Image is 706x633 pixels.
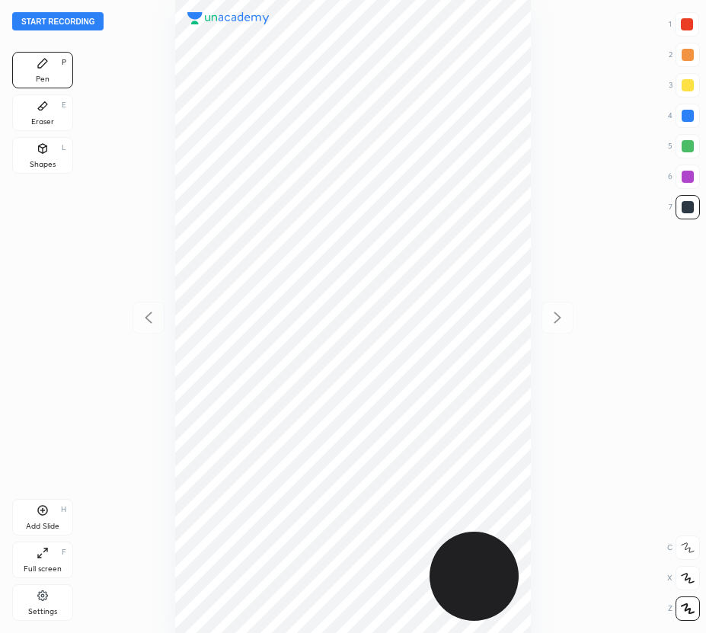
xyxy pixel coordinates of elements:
[667,566,700,590] div: X
[669,12,699,37] div: 1
[30,161,56,168] div: Shapes
[187,12,270,24] img: logo.38c385cc.svg
[668,134,700,158] div: 5
[26,523,59,530] div: Add Slide
[28,608,57,615] div: Settings
[62,548,66,556] div: F
[669,43,700,67] div: 2
[12,12,104,30] button: Start recording
[667,535,700,560] div: C
[668,165,700,189] div: 6
[62,59,66,66] div: P
[62,101,66,109] div: E
[62,144,66,152] div: L
[24,565,62,573] div: Full screen
[669,195,700,219] div: 7
[31,118,54,126] div: Eraser
[36,75,50,83] div: Pen
[61,506,66,513] div: H
[669,73,700,98] div: 3
[668,596,700,621] div: Z
[668,104,700,128] div: 4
